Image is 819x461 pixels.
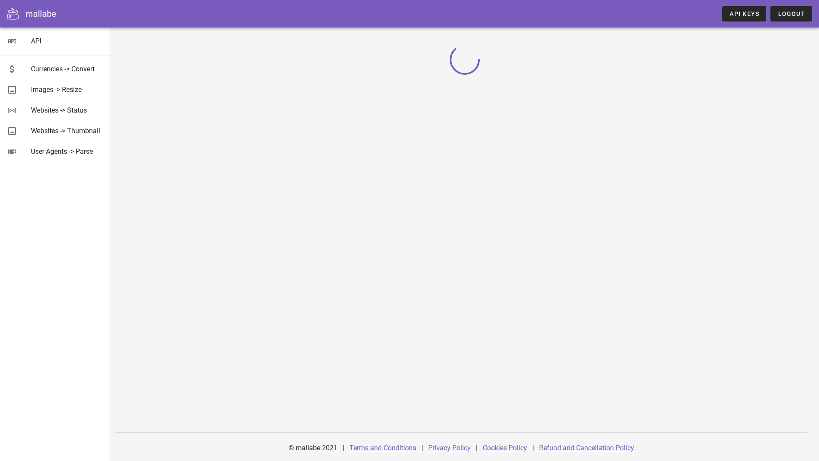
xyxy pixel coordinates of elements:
[283,438,343,458] div: © mallabe 2021
[483,444,527,452] a: Cookies Policy
[343,438,344,458] div: |
[31,106,103,114] div: Websites -> Status
[702,406,815,446] iframe: Tidio Chat
[428,444,471,452] a: Privacy Policy
[31,127,103,135] div: Websites -> Thumbnail
[539,444,634,452] a: Refund and Cancellation Policy
[31,85,103,94] div: Images -> Resize
[31,147,103,156] div: User Agents -> Parse
[31,37,103,45] div: API
[532,438,534,458] div: |
[350,444,416,452] a: Terms and Conditions
[25,7,56,20] div: mallabe
[476,438,478,458] div: |
[777,10,805,17] span: Logout
[722,6,766,21] a: API Keys
[729,10,759,17] span: API Keys
[31,65,103,73] div: Currencies -> Convert
[770,6,812,21] button: Logout
[421,438,423,458] div: |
